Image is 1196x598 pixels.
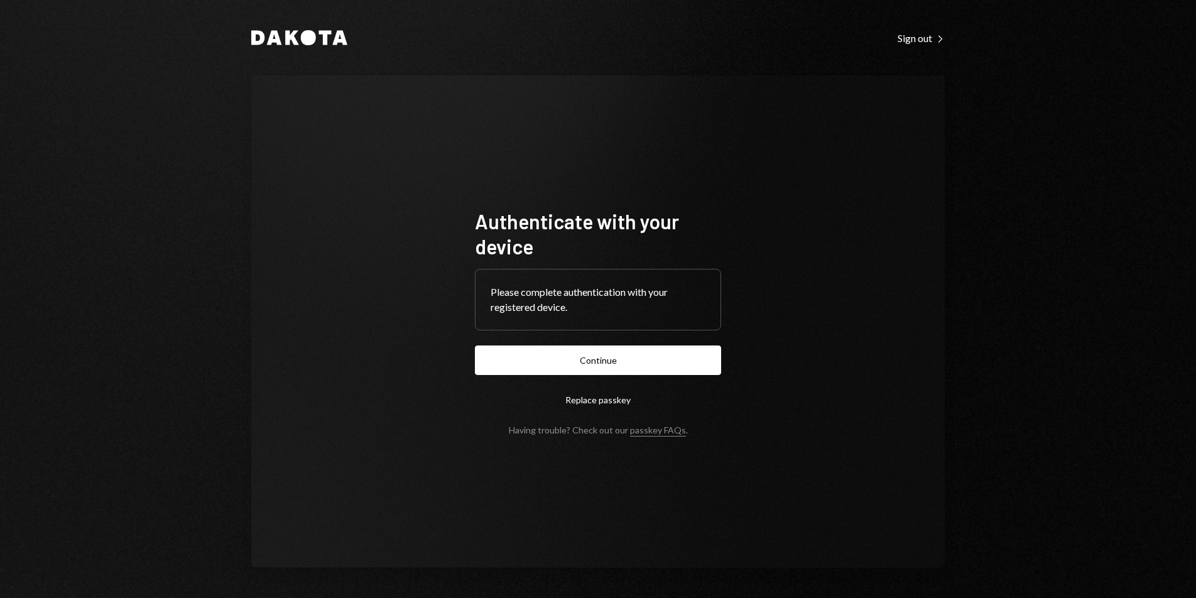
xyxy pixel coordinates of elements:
[475,345,721,375] button: Continue
[509,425,688,435] div: Having trouble? Check out our .
[898,32,945,45] div: Sign out
[491,285,705,315] div: Please complete authentication with your registered device.
[630,425,686,437] a: passkey FAQs
[475,385,721,415] button: Replace passkey
[475,209,721,259] h1: Authenticate with your device
[898,31,945,45] a: Sign out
